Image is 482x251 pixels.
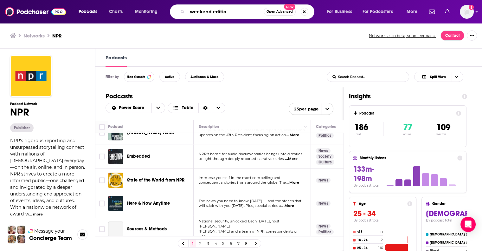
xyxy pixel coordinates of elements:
img: User Profile [460,5,474,19]
div: Open Intercom Messenger [460,217,476,232]
a: News [316,201,331,206]
h2: Choose View [414,72,472,82]
img: NPR logo [10,55,52,97]
h4: 116 [378,246,383,250]
a: NPR [52,33,61,39]
button: open menu [358,7,402,17]
span: For Podcasters [363,7,393,16]
a: Podchaser - Follow, Share and Rate Podcasts [5,6,66,18]
button: Show profile menu [460,5,474,19]
h4: 57 [466,233,470,237]
a: Show notifications dropdown [427,6,437,17]
span: ...More [285,156,298,162]
a: Politics [316,229,334,234]
img: Sydney Profile [8,226,16,234]
a: Contact [440,30,464,41]
button: open menu [131,7,166,17]
span: For Business [327,7,352,16]
a: 5 [220,240,227,247]
a: 4 [213,240,219,247]
span: ... [29,211,32,217]
h4: By podcast total [353,218,412,222]
button: Audience & More [185,72,224,82]
span: New [284,4,295,10]
a: 8 [243,240,249,247]
button: open menu [106,106,151,110]
span: Table [182,106,193,110]
button: Open AdvancedNew [264,8,296,16]
a: Culture [316,160,334,165]
button: open menu [151,103,165,113]
span: ...More [199,234,212,239]
span: ...More [286,133,299,138]
span: Active [165,75,175,79]
a: Here & Now Anytime [108,196,123,211]
button: Choose View [414,72,463,82]
a: State of the World from NPR [127,177,185,183]
h4: By podcast total [353,183,381,188]
h2: Choose List sort [106,103,165,113]
img: Jules Profile [17,226,25,234]
input: Search podcasts, credits, & more... [187,7,264,17]
span: Sources & Methods [127,226,167,232]
span: to light through deeply reported narrative series. [199,156,285,161]
button: Publisher [10,123,34,132]
h4: Monthly Listens [359,156,454,160]
button: more [33,212,43,217]
span: Power Score [119,106,146,110]
span: [PERSON_NAME] and a team of NPR correspondents di [199,229,297,234]
img: State of the World from NPR [108,173,123,188]
span: 133m-198m [353,164,374,183]
span: Here & Now Anytime [127,201,170,206]
h4: 82 [466,241,470,245]
span: 109 [436,122,450,133]
span: Message your [34,228,65,234]
span: Toggle select row [99,130,105,135]
div: Podcast [108,123,123,130]
button: Has Guests [124,72,154,82]
span: Monitoring [135,7,157,16]
button: Active [159,72,180,82]
span: Toggle select row [99,177,105,183]
span: Embedded [127,154,150,159]
a: News [316,178,331,183]
span: 186 [354,122,368,133]
h4: 25 - 34 [357,246,377,250]
button: open menu [402,7,425,17]
h4: 18 - 24 [357,238,379,242]
span: National security, unlocked. Each [DATE], host [PERSON_NAME] [199,219,279,228]
span: NPR's rigorous reporting and unsurpassed storytelling connect with millions of [DEMOGRAPHIC_DATA]... [10,138,85,217]
p: Active [403,133,412,136]
div: Description [199,123,219,130]
img: Embedded [108,149,123,164]
div: Categories [316,123,336,130]
span: NPR's home for audio documentaries brings untold stories [199,152,302,156]
a: 6 [228,240,234,247]
a: 2 [197,240,204,247]
span: Logged in as mfurr [460,5,474,19]
span: Podcasts [79,7,97,16]
h1: NPR [10,106,85,118]
a: Sources & Methods [108,221,123,237]
h4: [DEMOGRAPHIC_DATA] [430,241,465,245]
img: Barbara Profile [17,235,25,243]
a: Society [316,154,334,159]
button: open menu [74,7,106,17]
span: More [407,7,417,16]
a: 3 [205,240,211,247]
button: Choose View [168,103,226,113]
div: Sort Direction [198,103,212,113]
span: Has Guests [127,75,145,79]
button: Show More Button [467,30,477,41]
a: Charts [105,7,126,17]
span: Split View [430,75,446,79]
span: Open Advanced [267,10,293,13]
a: 1 [190,240,196,247]
h4: [DEMOGRAPHIC_DATA] [430,233,465,236]
span: 25 per page [289,104,318,114]
span: ...More [281,203,294,208]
